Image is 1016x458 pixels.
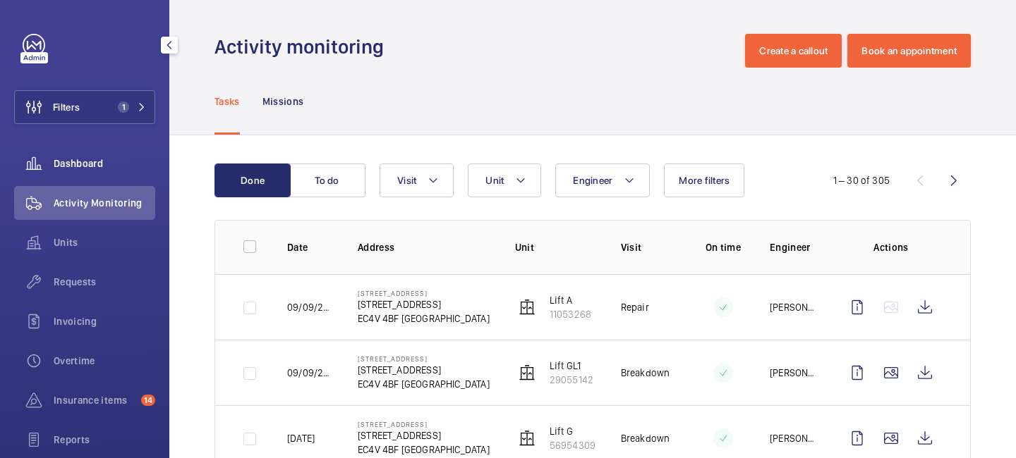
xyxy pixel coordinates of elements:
button: Visit [380,163,454,197]
p: 56954309 [550,438,595,452]
span: 14 [141,395,155,406]
p: 09/09/2025 [287,366,335,380]
span: Insurance items [54,393,135,407]
span: Invoicing [54,314,155,328]
span: 1 [118,101,129,113]
p: Visit [621,240,677,254]
h1: Activity monitoring [214,34,392,60]
span: Engineer [573,175,612,186]
p: [STREET_ADDRESS] [358,428,490,442]
p: [STREET_ADDRESS] [358,289,490,297]
span: More filters [679,175,730,186]
p: 09/09/2025 [287,300,335,314]
span: Dashboard [54,156,155,171]
p: Lift GL1 [550,359,593,373]
p: Tasks [214,94,240,109]
button: To do [289,163,365,197]
p: EC4V 4BF [GEOGRAPHIC_DATA] [358,311,490,326]
button: Create a callout [745,34,842,68]
span: Overtime [54,354,155,368]
button: More filters [664,163,744,197]
p: [STREET_ADDRESS] [358,420,490,428]
p: [STREET_ADDRESS] [358,354,490,363]
p: [DATE] [287,431,315,445]
p: Repair [621,300,649,314]
div: 1 – 30 of 305 [833,173,890,187]
p: EC4V 4BF [GEOGRAPHIC_DATA] [358,377,490,391]
p: Address [358,240,492,254]
p: [PERSON_NAME] [770,366,818,380]
p: Engineer [770,240,818,254]
button: Engineer [555,163,650,197]
p: Missions [262,94,304,109]
p: Actions [840,240,942,254]
p: 29055142 [550,373,593,387]
img: elevator.svg [519,364,536,381]
span: Unit [485,175,504,186]
button: Filters1 [14,90,155,124]
p: Breakdown [621,366,670,380]
p: EC4V 4BF [GEOGRAPHIC_DATA] [358,442,490,457]
button: Unit [468,163,541,197]
button: Book an appointment [847,34,971,68]
span: Requests [54,275,155,289]
p: [PERSON_NAME] [770,300,818,314]
p: Breakdown [621,431,670,445]
span: Units [54,235,155,249]
img: elevator.svg [519,430,536,447]
span: Visit [397,175,416,186]
p: On time [699,240,747,254]
p: [STREET_ADDRESS] [358,297,490,311]
button: Done [214,163,291,197]
span: Reports [54,433,155,447]
p: Date [287,240,335,254]
p: [STREET_ADDRESS] [358,363,490,377]
img: elevator.svg [519,299,536,316]
p: Lift G [550,424,595,438]
p: Unit [515,240,598,254]
span: Activity Monitoring [54,196,155,210]
p: 11053268 [550,307,591,321]
p: [PERSON_NAME] [770,431,818,445]
p: Lift A [550,293,591,307]
span: Filters [53,100,80,114]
